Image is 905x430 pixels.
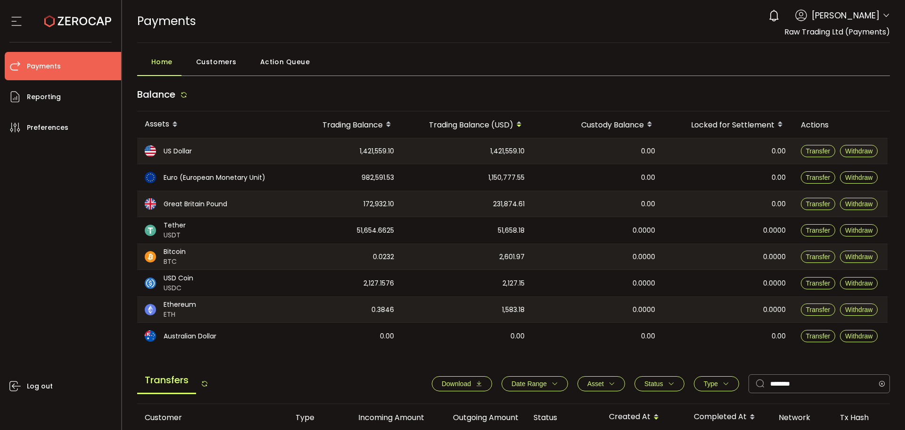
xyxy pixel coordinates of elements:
[663,117,793,133] div: Locked for Settlement
[145,330,156,342] img: aud_portfolio.svg
[432,376,492,391] button: Download
[27,121,68,135] span: Preferences
[499,252,525,262] span: 2,601.97
[633,252,655,262] span: 0.0000
[145,145,156,157] img: usd_portfolio.svg
[577,376,625,391] button: Asset
[772,172,786,183] span: 0.00
[763,252,786,262] span: 0.0000
[763,225,786,236] span: 0.0000
[164,257,186,267] span: BTC
[164,283,193,293] span: USDC
[498,225,525,236] span: 51,658.18
[641,146,655,157] span: 0.00
[772,199,786,210] span: 0.00
[806,253,831,261] span: Transfer
[137,13,196,29] span: Payments
[840,145,878,157] button: Withdraw
[644,380,663,388] span: Status
[362,172,394,183] span: 982,591.53
[164,273,193,283] span: USD Coin
[260,52,310,71] span: Action Queue
[27,90,61,104] span: Reporting
[373,252,394,262] span: 0.0232
[196,52,237,71] span: Customers
[151,52,173,71] span: Home
[806,227,831,234] span: Transfer
[145,225,156,236] img: usdt_portfolio.svg
[587,380,604,388] span: Asset
[137,412,288,423] div: Customer
[641,199,655,210] span: 0.00
[641,172,655,183] span: 0.00
[145,198,156,210] img: gbp_portfolio.svg
[357,225,394,236] span: 51,654.6625
[772,331,786,342] span: 0.00
[641,331,655,342] span: 0.00
[633,225,655,236] span: 0.0000
[27,59,61,73] span: Payments
[806,174,831,181] span: Transfer
[288,412,337,423] div: Type
[145,278,156,289] img: usdc_portfolio.svg
[502,278,525,289] span: 2,127.15
[601,409,686,425] div: Created At
[771,412,832,423] div: Network
[772,146,786,157] span: 0.00
[137,88,175,101] span: Balance
[845,306,872,313] span: Withdraw
[686,409,771,425] div: Completed At
[840,251,878,263] button: Withdraw
[840,304,878,316] button: Withdraw
[402,117,532,133] div: Trading Balance (USD)
[164,300,196,310] span: Ethereum
[283,117,402,133] div: Trading Balance
[145,251,156,262] img: btc_portfolio.svg
[801,224,836,236] button: Transfer
[164,247,186,257] span: Bitcoin
[763,304,786,315] span: 0.0000
[502,376,568,391] button: Date Range
[845,200,872,208] span: Withdraw
[801,171,836,184] button: Transfer
[801,198,836,210] button: Transfer
[845,227,872,234] span: Withdraw
[795,328,905,430] iframe: Chat Widget
[360,146,394,157] span: 1,421,559.10
[634,376,684,391] button: Status
[363,278,394,289] span: 2,127.1576
[784,26,890,37] span: Raw Trading Ltd (Payments)
[137,367,196,394] span: Transfers
[164,220,186,230] span: Tether
[432,412,526,423] div: Outgoing Amount
[806,147,831,155] span: Transfer
[363,199,394,210] span: 172,932.10
[27,379,53,393] span: Log out
[806,279,831,287] span: Transfer
[164,146,192,156] span: US Dollar
[164,199,227,209] span: Great Britain Pound
[510,331,525,342] span: 0.00
[511,380,547,388] span: Date Range
[801,251,836,263] button: Transfer
[164,310,196,320] span: ETH
[145,172,156,183] img: eur_portfolio.svg
[380,331,394,342] span: 0.00
[812,9,880,22] span: [PERSON_NAME]
[164,173,265,183] span: Euro (European Monetary Unit)
[442,380,471,388] span: Download
[337,412,432,423] div: Incoming Amount
[493,199,525,210] span: 231,874.61
[488,172,525,183] span: 1,150,777.55
[840,171,878,184] button: Withdraw
[633,278,655,289] span: 0.0000
[164,331,216,341] span: Australian Dollar
[532,117,663,133] div: Custody Balance
[845,147,872,155] span: Withdraw
[526,412,601,423] div: Status
[801,304,836,316] button: Transfer
[806,200,831,208] span: Transfer
[845,279,872,287] span: Withdraw
[801,277,836,289] button: Transfer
